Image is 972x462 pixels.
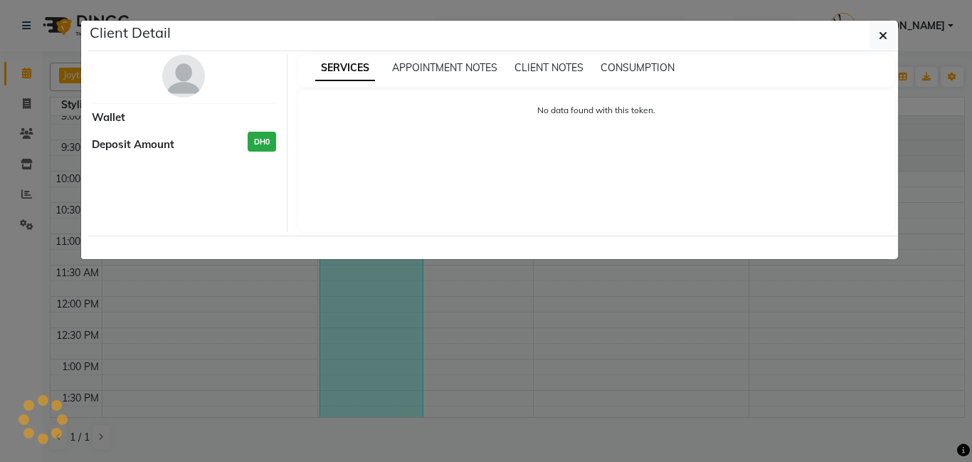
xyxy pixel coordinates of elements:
p: No data found with this token. [312,104,881,117]
span: Wallet [92,110,125,126]
span: Deposit Amount [92,137,174,153]
h3: DH0 [248,132,276,152]
span: SERVICES [315,56,375,81]
h5: Client Detail [90,22,171,43]
span: CLIENT NOTES [514,61,583,74]
span: APPOINTMENT NOTES [392,61,497,74]
img: avatar [162,55,205,98]
span: CONSUMPTION [601,61,675,74]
